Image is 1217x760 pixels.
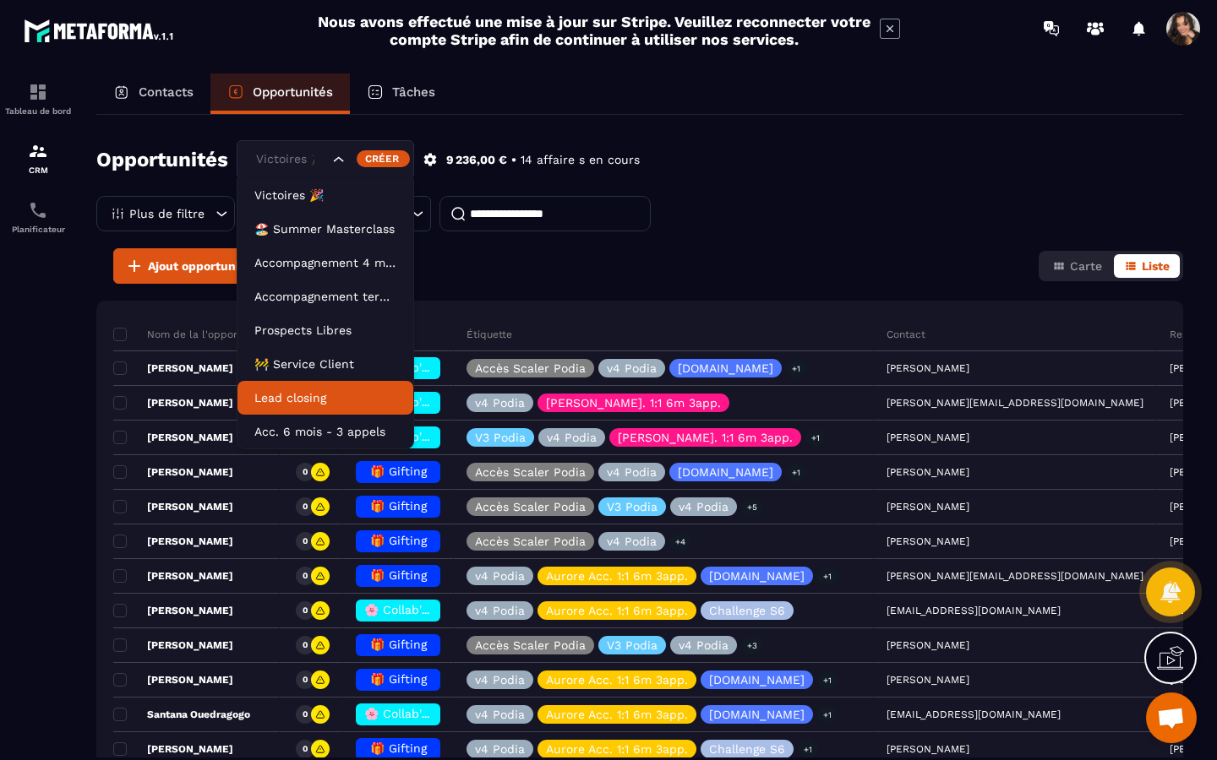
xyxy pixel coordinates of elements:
p: Aurore Acc. 1:1 6m 3app. [546,605,688,616]
p: [PERSON_NAME] [113,638,233,652]
h2: Nous avons effectué une mise à jour sur Stripe. Veuillez reconnecter votre compte Stripe afin de ... [317,13,871,48]
p: [DOMAIN_NAME] [709,674,805,686]
p: 0 [303,639,308,651]
p: Prospects Libres [254,322,396,339]
p: [PERSON_NAME] [113,742,233,756]
p: +4 [669,533,691,551]
p: 0 [303,605,308,616]
p: [PERSON_NAME] [113,431,233,444]
span: 🎁 Gifting [370,672,427,686]
p: +1 [817,671,838,689]
span: 🎁 Gifting [370,568,427,582]
p: Accès Scaler Podia [475,362,586,374]
p: [PERSON_NAME]. 1:1 6m 3app. [618,432,793,443]
p: 🚧 Service Client [254,356,396,372]
a: Tâches [350,73,452,114]
p: Accès Scaler Podia [475,639,586,651]
p: 0 [303,674,308,686]
a: Opportunités [210,73,350,114]
p: v4 Podia [475,397,525,409]
p: V3 Podia [475,432,526,443]
div: Créer [357,150,410,167]
p: [DOMAIN_NAME] [678,362,773,374]
p: +5 [741,498,763,516]
p: Tableau de bord [4,106,72,116]
p: Victoires 🎉 [254,187,396,204]
p: [DOMAIN_NAME] [709,708,805,720]
p: +3 [741,637,763,654]
span: 🌸 Collab' -1000€ [364,361,467,374]
span: 🌸 Collab' -1000€ [364,707,467,720]
p: v4 Podia [475,570,525,582]
button: Liste [1114,254,1180,278]
span: Ajout opportunité [148,258,251,274]
p: v4 Podia [475,743,525,755]
button: Carte [1042,254,1112,278]
p: Aurore Acc. 1:1 6m 3app. [546,708,688,720]
p: +1 [805,429,826,447]
p: Étiquette [467,328,512,341]
p: • [511,152,516,168]
p: 0 [303,708,308,720]
p: Tâches [392,84,435,100]
p: Contact [887,328,925,341]
p: V3 Podia [607,501,658,513]
p: 0 [303,501,308,513]
span: 🎁 Gifting [370,638,427,651]
p: Accompagnement 4 mois [254,254,396,271]
p: Aurore Acc. 1:1 6m 3app. [546,674,688,686]
p: Accès Scaler Podia [475,535,586,547]
span: 🎁 Gifting [370,534,427,547]
p: 0 [303,535,308,547]
span: 🌸 Collab' -1000€ [364,395,467,409]
p: v4 Podia [475,674,525,686]
span: Carte [1070,259,1102,273]
p: v4 Podia [475,605,525,616]
h2: Opportunités [96,143,228,176]
p: Santana Ouedragogo [113,708,250,721]
p: Aurore Acc. 1:1 6m 3app. [546,570,688,582]
button: Ajout opportunité [113,248,262,284]
p: Challenge S6 [709,743,785,755]
span: 🌸 Collab' -1000€ [364,603,467,616]
p: Planificateur [4,225,72,234]
p: v4 Podia [607,362,657,374]
p: Challenge S6 [709,605,785,616]
span: 🌸 Collab' -1000€ [364,430,467,443]
input: Search for option [252,150,329,169]
p: Nom de la l'opportunité [113,328,266,341]
a: Contacts [96,73,210,114]
p: [PERSON_NAME] [113,361,233,375]
p: Contacts [139,84,194,100]
p: 0 [303,570,308,582]
img: logo [24,15,176,46]
p: Plus de filtre [129,208,205,220]
a: schedulerschedulerPlanificateur [4,187,72,247]
img: formation [28,82,48,102]
a: Ouvrir le chat [1146,692,1197,743]
p: [PERSON_NAME] [113,465,233,479]
p: Acc. 6 mois - 3 appels [254,423,396,440]
p: v4 Podia [607,466,657,478]
p: Accès Scaler Podia [475,466,586,478]
p: Lead closing [254,389,396,406]
p: +1 [786,360,806,377]
p: [PERSON_NAME] [113,569,233,583]
p: +1 [798,741,818,758]
p: Accès Scaler Podia [475,501,586,513]
p: [PERSON_NAME] [113,535,233,548]
span: 🎁 Gifting [370,499,427,513]
a: formationformationCRM [4,128,72,187]
p: +1 [817,706,838,724]
img: scheduler [28,200,48,220]
p: v4 Podia [679,639,729,651]
p: [PERSON_NAME] [113,500,233,513]
p: [DOMAIN_NAME] [709,570,805,582]
img: formation [28,141,48,161]
div: Search for option [237,140,414,179]
span: 🎁 Gifting [370,464,427,478]
p: +1 [817,567,838,585]
p: [PERSON_NAME]. 1:1 6m 3app. [546,397,721,409]
p: v4 Podia [679,501,729,513]
p: 0 [303,743,308,755]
